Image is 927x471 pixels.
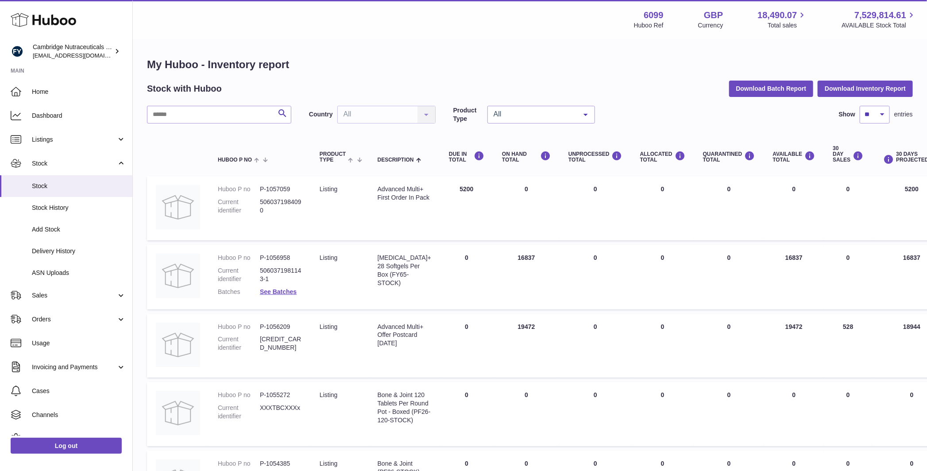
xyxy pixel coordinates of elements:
[757,9,797,21] span: 18,490.07
[32,339,126,347] span: Usage
[260,335,302,352] dd: [CREDIT_CARD_NUMBER]
[218,266,260,283] dt: Current identifier
[824,314,872,378] td: 528
[703,151,755,163] div: QUARANTINED Total
[560,176,631,240] td: 0
[378,185,431,202] div: Advanced Multi+ First Order In Pack
[729,81,814,97] button: Download Batch Report
[32,204,126,212] span: Stock History
[644,9,664,21] strong: 6099
[440,245,493,309] td: 0
[320,460,337,467] span: listing
[218,157,252,163] span: Huboo P no
[894,110,913,119] span: entries
[839,110,855,119] label: Show
[11,45,24,58] img: huboo@camnutra.com
[11,438,122,454] a: Log out
[493,245,560,309] td: 16837
[320,185,337,193] span: listing
[218,404,260,421] dt: Current identifier
[260,288,297,295] a: See Batches
[218,254,260,262] dt: Huboo P no
[568,151,622,163] div: UNPROCESSED Total
[218,391,260,399] dt: Huboo P no
[491,110,577,119] span: All
[773,151,815,163] div: AVAILABLE Total
[32,411,126,419] span: Channels
[854,9,906,21] span: 7,529,814.61
[32,225,126,234] span: Add Stock
[453,106,483,123] label: Product Type
[260,404,302,421] dd: XXXTBCXXXx
[727,323,731,330] span: 0
[842,9,916,30] a: 7,529,814.61 AVAILABLE Stock Total
[156,323,200,367] img: product image
[32,315,116,324] span: Orders
[260,198,302,215] dd: 5060371984090
[764,314,824,378] td: 19472
[32,112,126,120] span: Dashboard
[32,135,116,144] span: Listings
[631,176,694,240] td: 0
[260,254,302,262] dd: P-1056958
[698,21,723,30] div: Currency
[156,185,200,229] img: product image
[260,185,302,193] dd: P-1057059
[440,176,493,240] td: 5200
[32,363,116,371] span: Invoicing and Payments
[824,176,872,240] td: 0
[634,21,664,30] div: Huboo Ref
[32,159,116,168] span: Stock
[320,323,337,330] span: listing
[378,157,414,163] span: Description
[218,335,260,352] dt: Current identifier
[218,198,260,215] dt: Current identifier
[218,323,260,331] dt: Huboo P no
[32,88,126,96] span: Home
[33,52,130,59] span: [EMAIL_ADDRESS][DOMAIN_NAME]
[757,9,807,30] a: 18,490.07 Total sales
[32,291,116,300] span: Sales
[33,43,112,60] div: Cambridge Nutraceuticals Ltd
[493,176,560,240] td: 0
[818,81,913,97] button: Download Inventory Report
[824,245,872,309] td: 0
[320,391,337,398] span: listing
[32,269,126,277] span: ASN Uploads
[493,382,560,446] td: 0
[560,245,631,309] td: 0
[260,323,302,331] dd: P-1056209
[32,247,126,255] span: Delivery History
[147,58,913,72] h1: My Huboo - Inventory report
[560,382,631,446] td: 0
[309,110,333,119] label: Country
[440,382,493,446] td: 0
[260,266,302,283] dd: 5060371981143-1
[156,391,200,435] img: product image
[320,254,337,261] span: listing
[764,245,824,309] td: 16837
[727,460,731,467] span: 0
[156,254,200,298] img: product image
[218,459,260,468] dt: Huboo P no
[32,387,126,395] span: Cases
[727,391,731,398] span: 0
[32,435,126,443] span: Settings
[502,151,551,163] div: ON HAND Total
[631,382,694,446] td: 0
[260,459,302,468] dd: P-1054385
[320,151,346,163] span: Product Type
[560,314,631,378] td: 0
[378,323,431,348] div: Advanced Multi+ Offer Postcard [DATE]
[449,151,484,163] div: DUE IN TOTAL
[32,182,126,190] span: Stock
[824,382,872,446] td: 0
[833,146,863,163] div: 30 DAY SALES
[218,185,260,193] dt: Huboo P no
[440,314,493,378] td: 0
[260,391,302,399] dd: P-1055272
[764,382,824,446] td: 0
[727,185,731,193] span: 0
[218,288,260,296] dt: Batches
[378,254,431,287] div: [MEDICAL_DATA]+ 28 Softgels Per Box (FY65-STOCK)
